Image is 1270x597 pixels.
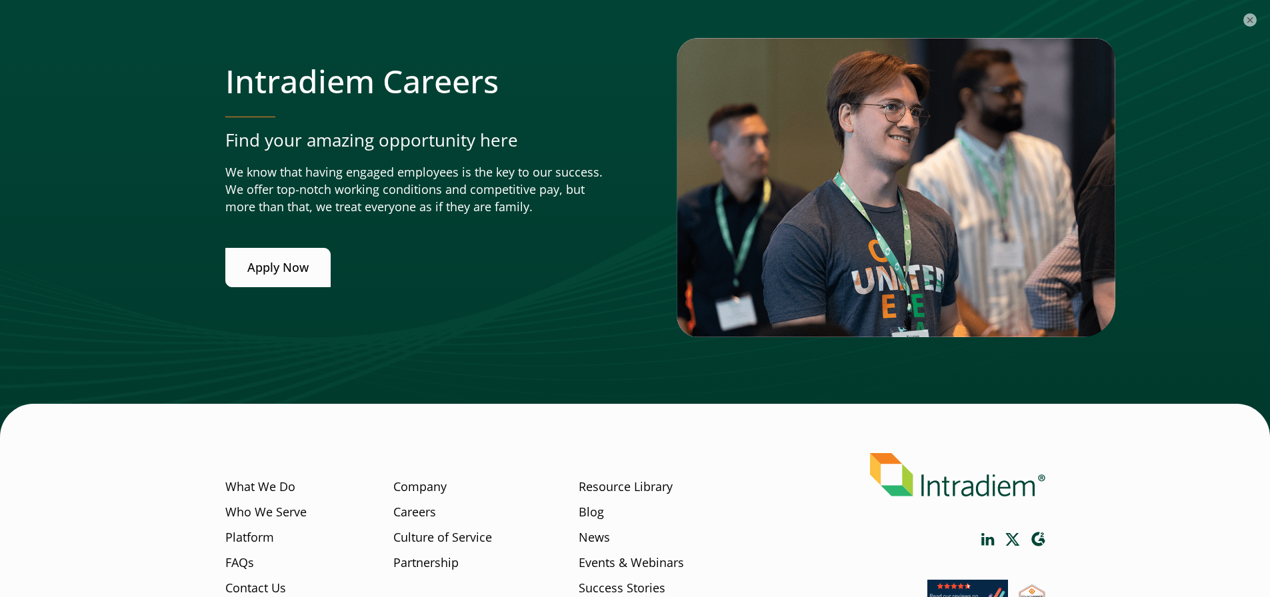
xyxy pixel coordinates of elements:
a: Link opens in a new window [981,533,995,546]
a: News [579,529,610,546]
p: Find your amazing opportunity here [225,128,608,153]
a: Apply Now [225,248,331,287]
a: Success Stories [579,580,665,597]
a: Link opens in a new window [1031,532,1045,547]
a: Resource Library [579,478,673,496]
a: Platform [225,529,274,546]
a: Careers [393,504,436,521]
a: Who We Serve [225,504,307,521]
a: Partnership [393,554,459,572]
a: Culture of Service [393,529,492,546]
a: Link opens in a new window [1005,533,1020,546]
button: × [1243,13,1257,27]
p: We know that having engaged employees is the key to our success. We offer top-notch working condi... [225,164,608,216]
a: What We Do [225,478,295,496]
a: Contact Us [225,580,286,597]
a: FAQs [225,554,254,572]
h2: Intradiem Careers [225,62,608,101]
a: Events & Webinars [579,554,684,572]
img: Intradiem [870,453,1045,496]
a: Blog [579,504,604,521]
a: Company [393,478,447,496]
